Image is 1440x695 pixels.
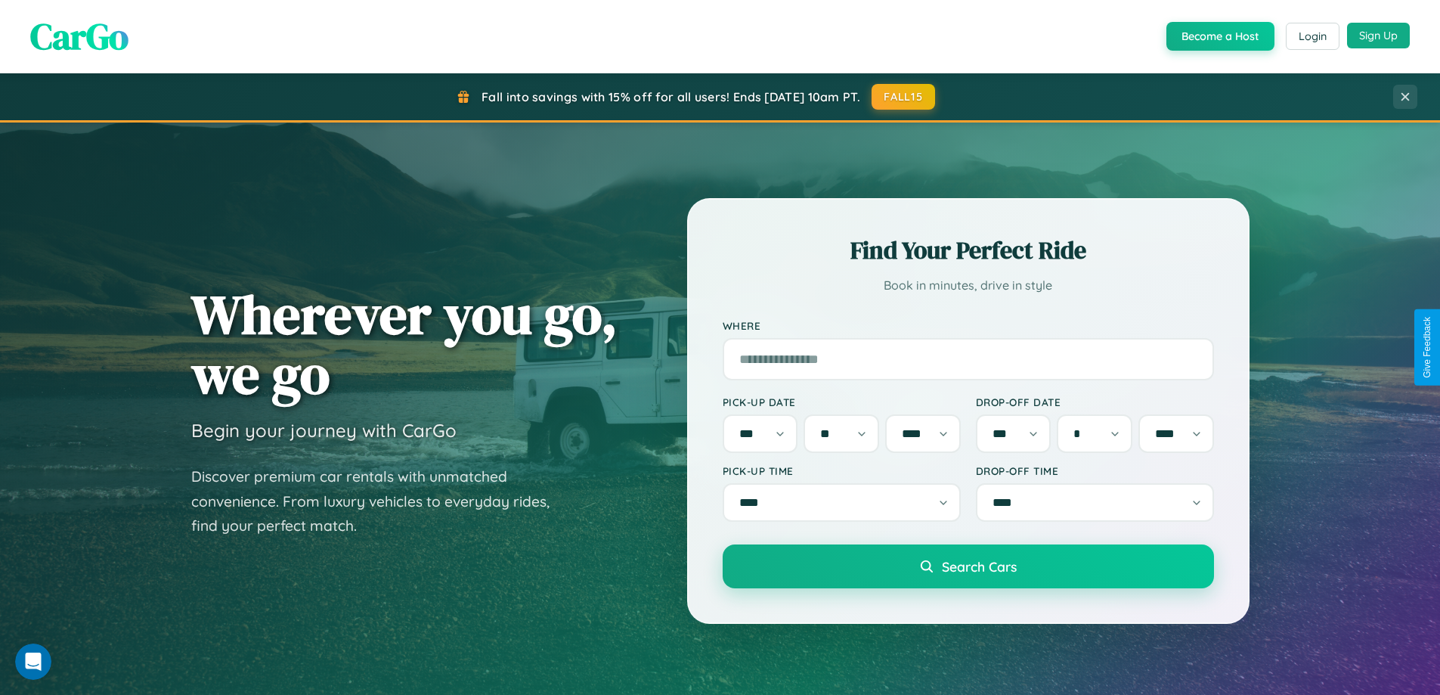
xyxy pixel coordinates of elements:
label: Pick-up Date [723,396,961,408]
button: Become a Host [1166,22,1274,51]
p: Discover premium car rentals with unmatched convenience. From luxury vehicles to everyday rides, ... [191,464,569,538]
label: Drop-off Time [976,464,1214,477]
span: CarGo [30,11,129,61]
button: Sign Up [1347,23,1410,48]
label: Where [723,319,1214,332]
button: Search Cars [723,545,1214,588]
button: Login [1286,23,1339,50]
button: FALL15 [872,84,935,110]
p: Book in minutes, drive in style [723,275,1214,296]
h3: Begin your journey with CarGo [191,419,457,442]
h1: Wherever you go, we go [191,284,618,404]
label: Pick-up Time [723,464,961,477]
iframe: Intercom live chat [15,644,51,680]
label: Drop-off Date [976,396,1214,408]
span: Search Cars [942,558,1017,575]
div: Give Feedback [1422,317,1432,378]
h2: Find Your Perfect Ride [723,234,1214,267]
span: Fall into savings with 15% off for all users! Ends [DATE] 10am PT. [482,89,860,104]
